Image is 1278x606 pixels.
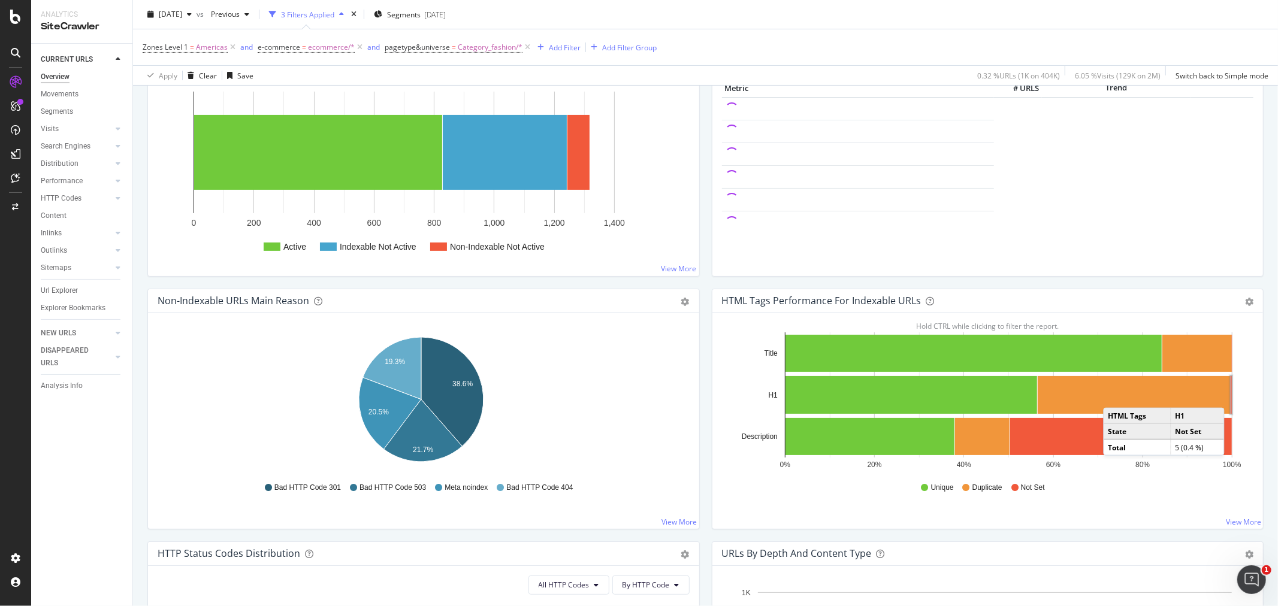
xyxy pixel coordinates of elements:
text: 100% [1223,460,1241,469]
span: ecommerce/* [308,39,355,56]
text: 1,000 [484,218,504,228]
div: Movements [41,88,78,101]
text: 20% [867,460,881,469]
button: and [367,41,380,53]
div: Overview [41,71,70,83]
span: Americas [196,39,228,56]
text: 800 [427,218,442,228]
div: Clear [199,70,217,80]
button: Clear [183,66,217,85]
button: Previous [206,5,254,24]
button: Save [222,66,253,85]
td: Total [1104,440,1171,455]
span: = [190,42,194,52]
a: Explorer Bookmarks [41,302,124,314]
div: CURRENT URLS [41,53,93,66]
div: Url Explorer [41,284,78,297]
div: NEW URLS [41,327,76,340]
a: Search Engines [41,140,112,153]
text: Indexable Not Active [340,242,416,252]
span: Bad HTTP Code 503 [359,483,426,493]
div: Outlinks [41,244,67,257]
div: gear [681,550,690,559]
text: 1,200 [544,218,565,228]
button: Add Filter Group [586,40,657,54]
div: Visits [41,123,59,135]
span: e-commerce [258,42,300,52]
text: Non-Indexable Not Active [450,242,545,252]
a: NEW URLS [41,327,112,340]
div: HTML Tags Performance for Indexable URLs [722,295,922,307]
td: H1 [1171,408,1224,424]
div: gear [1245,298,1253,306]
span: = [452,42,456,52]
text: 19.3% [385,357,405,366]
text: 1K [742,589,751,597]
a: Segments [41,105,124,118]
text: Active [283,242,306,252]
div: DISAPPEARED URLS [41,344,101,369]
div: Analysis Info [41,380,83,392]
text: H1 [768,391,778,399]
iframe: Intercom live chat [1237,565,1266,594]
div: HTTP Codes [41,192,81,205]
div: Apply [159,70,177,80]
a: Movements [41,88,124,101]
div: HTTP Status Codes Distribution [158,547,300,559]
span: 2025 Sep. 5th [159,9,182,19]
div: Inlinks [41,227,62,240]
a: CURRENT URLS [41,53,112,66]
text: 1,400 [604,218,625,228]
a: View More [662,517,697,527]
a: View More [661,263,697,274]
div: Distribution [41,157,78,170]
button: By HTTP Code [612,575,690,595]
a: Analysis Info [41,380,124,392]
a: DISAPPEARED URLS [41,344,112,369]
button: Add Filter [533,40,581,54]
text: 0% [780,460,790,469]
text: 400 [307,218,321,228]
span: Segments [387,9,421,19]
a: View More [1226,517,1261,527]
div: gear [681,298,690,306]
text: 600 [367,218,382,228]
a: Sitemaps [41,262,112,274]
a: Outlinks [41,244,112,257]
a: HTTP Codes [41,192,112,205]
a: Overview [41,71,124,83]
button: Switch back to Simple mode [1171,66,1268,85]
div: Add Filter [549,42,581,52]
div: 3 Filters Applied [281,9,334,19]
button: [DATE] [143,5,197,24]
button: All HTTP Codes [528,575,609,595]
td: State [1104,423,1171,440]
div: Add Filter Group [602,42,657,52]
div: A chart. [158,80,684,266]
button: and [240,41,253,53]
td: Not Set [1171,423,1224,440]
span: 1 [1262,565,1271,575]
svg: A chart. [158,332,684,471]
a: Inlinks [41,227,112,240]
div: Save [237,70,253,80]
div: Explorer Bookmarks [41,302,105,314]
button: Segments[DATE] [369,5,451,24]
div: URLs by Depth and Content Type [722,547,872,559]
div: and [367,42,380,52]
th: Metric [722,80,995,98]
a: Performance [41,175,112,187]
a: Visits [41,123,112,135]
div: Analytics [41,10,123,20]
a: Distribution [41,157,112,170]
text: 38.6% [452,380,473,388]
div: [DATE] [424,9,446,19]
div: SiteCrawler [41,20,123,34]
span: Previous [206,9,240,19]
text: 40% [956,460,971,469]
svg: A chart. [722,332,1249,471]
div: Switch back to Simple mode [1176,70,1268,80]
span: vs [197,9,206,19]
text: 60% [1046,460,1061,469]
